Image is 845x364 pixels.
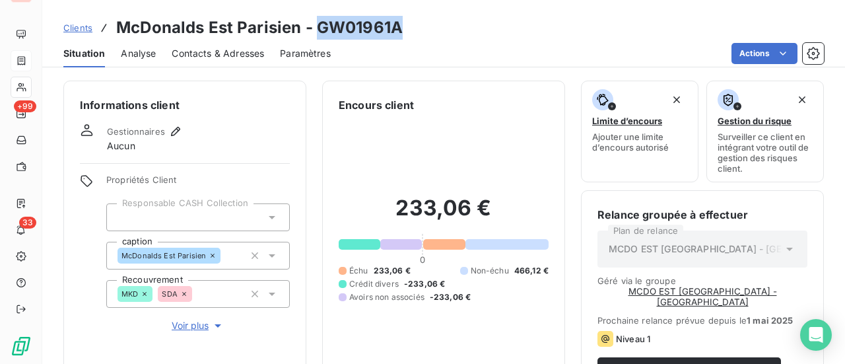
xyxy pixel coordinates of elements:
[581,81,698,182] button: Limite d’encoursAjouter une limite d’encours autorisé
[597,207,807,223] h6: Relance groupée à effectuer
[63,47,105,60] span: Situation
[107,139,135,153] span: Aucun
[162,290,177,298] span: SDA
[339,97,414,113] h6: Encours client
[349,278,399,290] span: Crédit divers
[172,47,264,60] span: Contacts & Adresses
[349,291,424,303] span: Avoirs non associés
[430,291,471,303] span: -233,06 €
[339,195,549,235] h2: 233,06 €
[731,43,797,64] button: Actions
[107,126,165,137] span: Gestionnaires
[118,211,128,223] input: Ajouter une valeur
[597,315,807,326] span: Prochaine relance prévue depuis le
[172,319,224,332] span: Voir plus
[192,288,203,300] input: Ajouter une valeur
[514,265,549,277] span: 466,12 €
[121,290,138,298] span: MKD
[374,265,411,277] span: 233,06 €
[80,97,290,113] h6: Informations client
[280,47,331,60] span: Paramètres
[800,319,832,351] div: Open Intercom Messenger
[597,275,807,307] span: Géré via le groupe
[63,22,92,33] span: Clients
[597,286,807,307] button: MCDO EST [GEOGRAPHIC_DATA] -[GEOGRAPHIC_DATA]
[121,47,156,60] span: Analyse
[106,174,290,193] span: Propriétés Client
[220,250,231,262] input: Ajouter une valeur
[121,252,206,260] span: McDonalds Est Parisien
[471,265,509,277] span: Non-échu
[63,21,92,34] a: Clients
[706,81,824,182] button: Gestion du risqueSurveiller ce client en intégrant votre outil de gestion des risques client.
[616,334,650,344] span: Niveau 1
[11,103,31,124] a: +99
[420,254,425,265] span: 0
[116,16,403,40] h3: McDonalds Est Parisien - GW01961A
[718,131,813,174] span: Surveiller ce client en intégrant votre outil de gestion des risques client.
[349,265,368,277] span: Échu
[747,315,794,326] span: 1 mai 2025
[592,131,687,153] span: Ajouter une limite d’encours autorisé
[404,278,445,290] span: -233,06 €
[592,116,662,126] span: Limite d’encours
[19,217,36,229] span: 33
[106,318,290,333] button: Voir plus
[14,100,36,112] span: +99
[11,336,32,357] img: Logo LeanPay
[718,116,792,126] span: Gestion du risque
